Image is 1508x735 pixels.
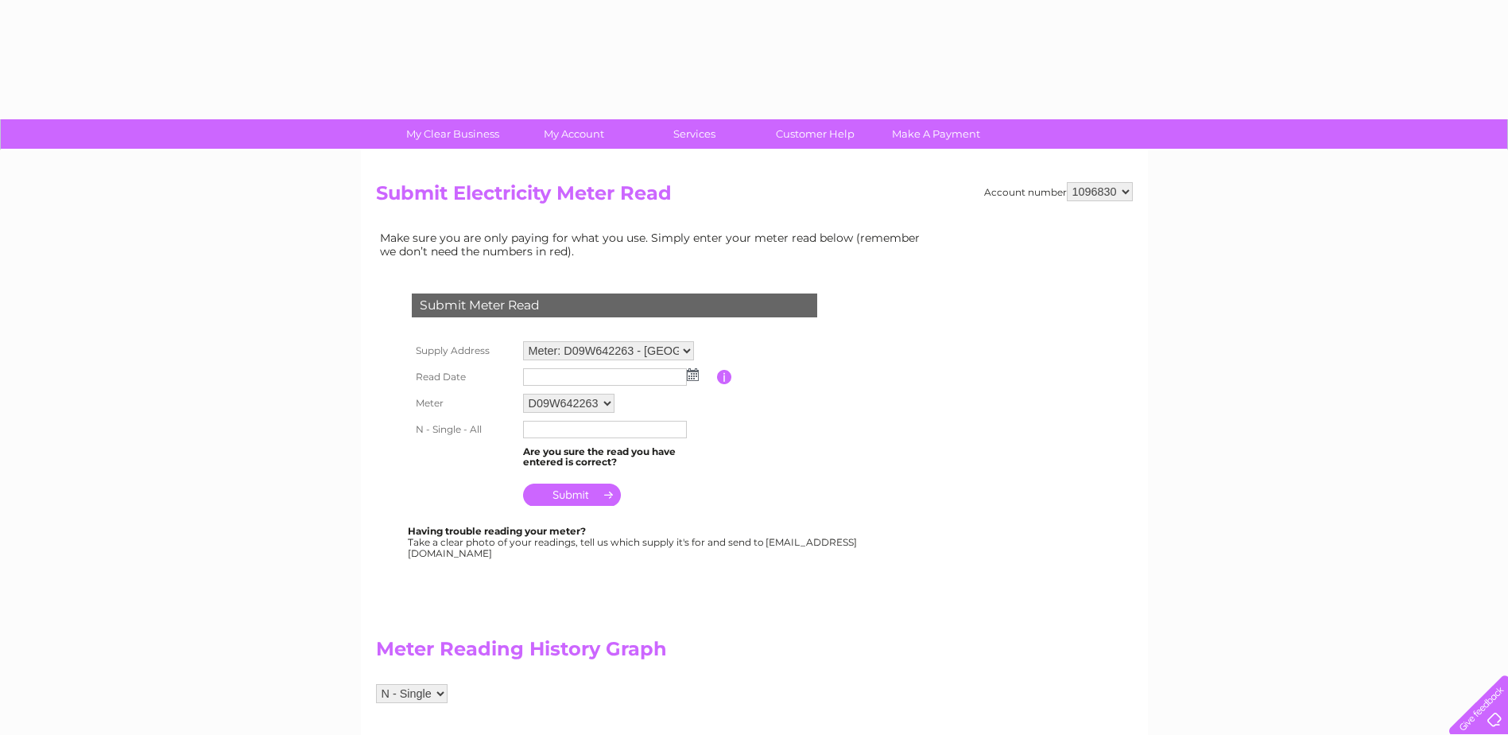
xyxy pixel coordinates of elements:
[984,182,1133,201] div: Account number
[870,119,1002,149] a: Make A Payment
[687,368,699,381] img: ...
[750,119,881,149] a: Customer Help
[412,294,817,317] div: Submit Meter Read
[376,638,932,668] h2: Meter Reading History Graph
[408,526,859,558] div: Take a clear photo of your readings, tell us which supply it's for and send to [EMAIL_ADDRESS][DO...
[408,525,586,537] b: Having trouble reading your meter?
[629,119,760,149] a: Services
[508,119,639,149] a: My Account
[408,390,519,417] th: Meter
[523,484,621,506] input: Submit
[519,442,717,472] td: Are you sure the read you have entered is correct?
[376,182,1133,212] h2: Submit Electricity Meter Read
[387,119,518,149] a: My Clear Business
[376,227,932,261] td: Make sure you are only paying for what you use. Simply enter your meter read below (remember we d...
[408,417,519,442] th: N - Single - All
[408,337,519,364] th: Supply Address
[408,364,519,390] th: Read Date
[717,370,732,384] input: Information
